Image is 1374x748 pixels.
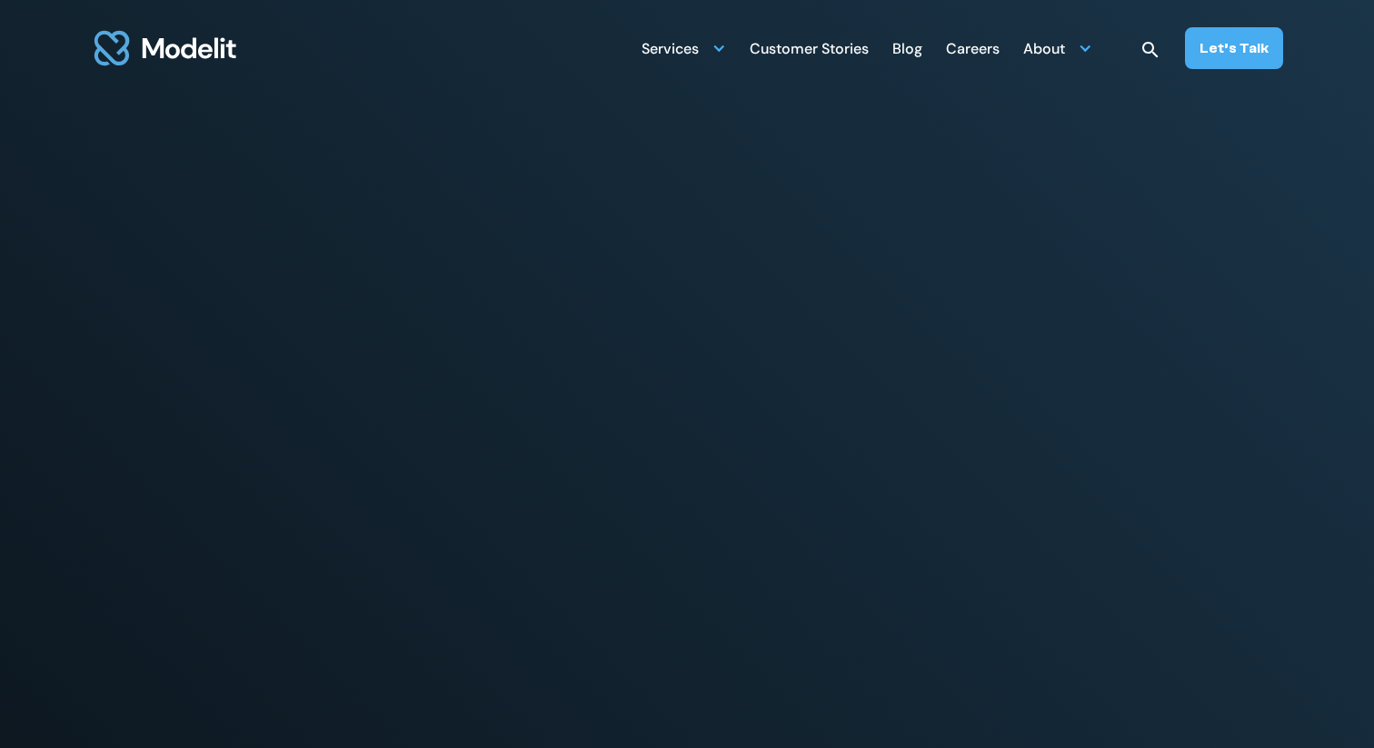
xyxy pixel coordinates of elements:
div: Services [642,33,699,68]
div: Blog [892,33,922,68]
img: modelit logo [91,20,240,76]
div: Let’s Talk [1200,38,1269,58]
a: Careers [946,30,1000,65]
div: About [1023,33,1065,68]
div: Careers [946,33,1000,68]
a: Blog [892,30,922,65]
div: Customer Stories [750,33,869,68]
a: Let’s Talk [1185,27,1283,69]
a: Customer Stories [750,30,869,65]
